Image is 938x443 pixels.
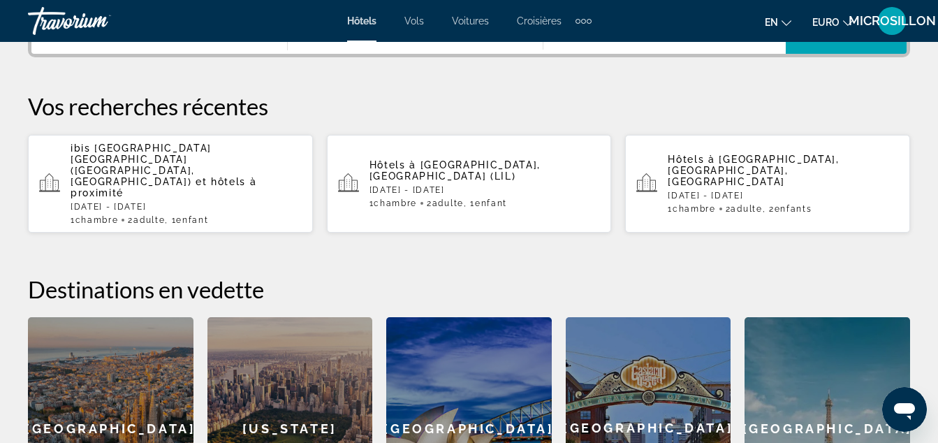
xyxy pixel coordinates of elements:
a: Croisières [517,15,562,27]
span: [GEOGRAPHIC_DATA], [GEOGRAPHIC_DATA], [GEOGRAPHIC_DATA] [668,154,839,187]
span: Enfant [475,198,507,208]
font: , 2 [763,204,775,214]
span: [GEOGRAPHIC_DATA], [GEOGRAPHIC_DATA] (LIL) [369,159,541,182]
div: Widget de recherche [31,3,907,54]
span: Hôtels à [668,154,715,165]
p: [DATE] - [DATE] [369,185,601,195]
span: et hôtels à proximité [71,176,256,198]
span: ibis [GEOGRAPHIC_DATA] [GEOGRAPHIC_DATA] ([GEOGRAPHIC_DATA], [GEOGRAPHIC_DATA]) [71,143,212,187]
h2: Destinations en vedette [28,275,910,303]
p: [DATE] - [DATE] [71,202,302,212]
span: Chambre [673,204,716,214]
span: Enfant [176,215,208,225]
span: EURO [812,17,840,28]
font: 1 [369,198,374,208]
a: Hôtels [347,15,376,27]
button: Changer de devise [812,12,853,32]
font: , 1 [464,198,475,208]
button: Sélectionnez la date d’arrivée et de départ [288,3,544,54]
button: ibis [GEOGRAPHIC_DATA] [GEOGRAPHIC_DATA] ([GEOGRAPHIC_DATA], [GEOGRAPHIC_DATA]) et hôtels à proxi... [28,134,313,233]
font: 2 [427,198,432,208]
p: Vos recherches récentes [28,92,910,120]
button: Menu utilisateur [874,6,910,36]
button: Éléments de navigation supplémentaires [576,10,592,32]
font: 1 [71,215,75,225]
a: Travorium [28,3,168,39]
span: Adulte [133,215,165,225]
font: 2 [128,215,133,225]
font: 2 [726,204,731,214]
button: Changer la langue [765,12,791,32]
iframe: Bouton de lancement de la fenêtre de messagerie [882,387,927,432]
button: Hôtels à [GEOGRAPHIC_DATA], [GEOGRAPHIC_DATA] (LIL)[DATE] - [DATE]1Chambre2Adulte, 1Enfant [327,134,612,233]
span: Enfants [775,204,812,214]
font: 1 [668,204,673,214]
span: Hôtels à [369,159,416,170]
a: Vols [404,15,424,27]
a: Voitures [452,15,489,27]
span: Chambre [75,215,119,225]
span: Adulte [432,198,464,208]
button: Hôtels à [GEOGRAPHIC_DATA], [GEOGRAPHIC_DATA], [GEOGRAPHIC_DATA][DATE] - [DATE]1Chambre2Adulte, 2... [625,134,910,233]
span: Adulte [731,204,762,214]
span: Chambre [374,198,417,208]
span: MICROSILLON [849,14,936,28]
p: [DATE] - [DATE] [668,191,899,201]
font: , 1 [165,215,176,225]
span: en [765,17,778,28]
